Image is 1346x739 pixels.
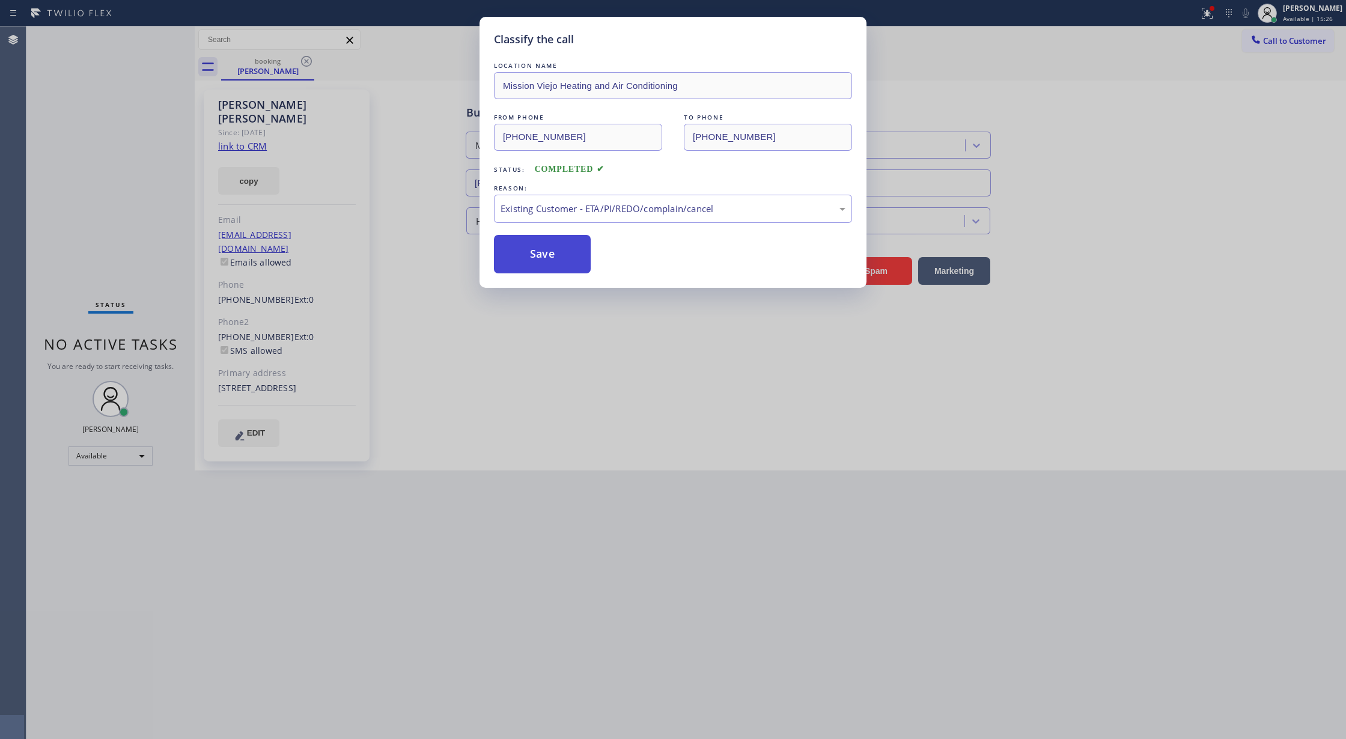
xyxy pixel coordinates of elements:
div: Existing Customer - ETA/PI/REDO/complain/cancel [501,202,845,216]
h5: Classify the call [494,31,574,47]
input: To phone [684,124,852,151]
div: FROM PHONE [494,111,662,124]
div: LOCATION NAME [494,59,852,72]
div: REASON: [494,182,852,195]
button: Save [494,235,591,273]
div: TO PHONE [684,111,852,124]
input: From phone [494,124,662,151]
span: Status: [494,165,525,174]
span: COMPLETED [535,165,604,174]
